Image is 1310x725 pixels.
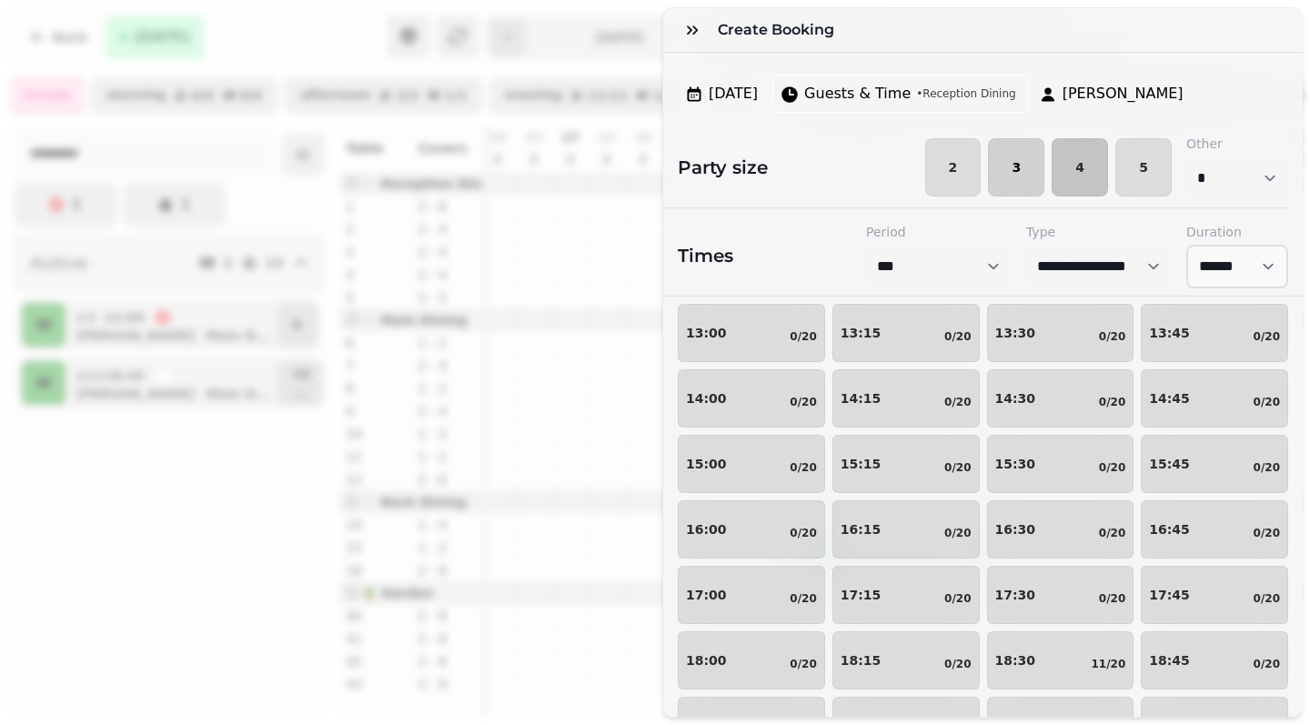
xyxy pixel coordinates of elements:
p: 17:00 [686,589,727,601]
p: 0/20 [1254,329,1280,344]
p: 0/20 [944,395,971,409]
p: 17:30 [995,589,1036,601]
span: 3 [1003,161,1029,174]
button: 13:300/20 [987,304,1134,362]
button: 14:300/20 [987,369,1134,428]
span: Guests & Time [804,83,911,105]
p: 0/20 [790,526,816,540]
p: 0/20 [1099,329,1125,344]
label: Other [1186,135,1288,153]
button: 13:150/20 [832,304,980,362]
span: [PERSON_NAME] [1063,83,1184,105]
p: 14:30 [995,392,1036,405]
button: 15:150/20 [832,435,980,493]
button: 5 [1115,138,1172,196]
p: 18:00 [686,654,727,667]
p: 15:15 [841,458,882,470]
p: 11/20 [1091,657,1125,671]
p: 16:15 [841,523,882,536]
iframe: Chat Widget [1219,638,1310,725]
p: 15:30 [995,458,1036,470]
button: 18:3011/20 [987,631,1134,690]
button: 4 [1052,138,1108,196]
h3: Create Booking [718,19,841,41]
p: 0/20 [944,460,971,475]
span: • Reception Dining [916,86,1015,101]
button: 14:000/20 [678,369,825,428]
button: 18:450/20 [1141,631,1288,690]
p: 0/20 [790,657,816,671]
label: Duration [1186,223,1288,241]
p: 0/20 [790,460,816,475]
p: 13:15 [841,327,882,339]
button: 14:450/20 [1141,369,1288,428]
p: 18:30 [995,654,1036,667]
p: 0/20 [944,526,971,540]
p: 0/20 [1099,395,1125,409]
p: 0/20 [790,329,816,344]
p: 16:30 [995,523,1036,536]
p: 0/20 [1099,526,1125,540]
p: 13:45 [1149,327,1190,339]
button: 18:150/20 [832,631,980,690]
button: 15:450/20 [1141,435,1288,493]
p: 0/20 [1254,526,1280,540]
p: 14:15 [841,392,882,405]
span: 5 [1131,161,1156,174]
button: 2 [925,138,982,196]
h2: Times [678,243,733,268]
p: 0/20 [944,657,971,671]
button: 13:000/20 [678,304,825,362]
button: 16:000/20 [678,500,825,559]
p: 14:00 [686,392,727,405]
p: 16:00 [686,523,727,536]
p: 13:30 [995,327,1036,339]
p: 18:45 [1149,654,1190,667]
p: 14:45 [1149,392,1190,405]
button: 3 [988,138,1044,196]
p: 17:15 [841,589,882,601]
button: 16:450/20 [1141,500,1288,559]
p: 15:45 [1149,458,1190,470]
button: 13:450/20 [1141,304,1288,362]
span: 2 [941,161,966,174]
p: 0/20 [1099,591,1125,606]
button: 16:150/20 [832,500,980,559]
span: 4 [1067,161,1093,174]
p: 16:45 [1149,523,1190,536]
p: 17:45 [1149,589,1190,601]
p: 0/20 [1254,591,1280,606]
h2: Party size [663,155,768,180]
p: 0/20 [1254,460,1280,475]
button: 15:000/20 [678,435,825,493]
label: Type [1026,223,1172,241]
p: 13:00 [686,327,727,339]
button: 16:300/20 [987,500,1134,559]
button: 15:300/20 [987,435,1134,493]
button: 17:150/20 [832,566,980,624]
button: 17:450/20 [1141,566,1288,624]
span: [DATE] [709,83,758,105]
p: 0/20 [944,591,971,606]
p: 0/20 [1099,460,1125,475]
button: 14:150/20 [832,369,980,428]
p: 18:15 [841,654,882,667]
button: 17:000/20 [678,566,825,624]
p: 0/20 [790,395,816,409]
button: 18:000/20 [678,631,825,690]
p: 0/20 [790,591,816,606]
p: 0/20 [944,329,971,344]
p: 15:00 [686,458,727,470]
p: 0/20 [1254,395,1280,409]
label: Period [866,223,1012,241]
button: 17:300/20 [987,566,1134,624]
